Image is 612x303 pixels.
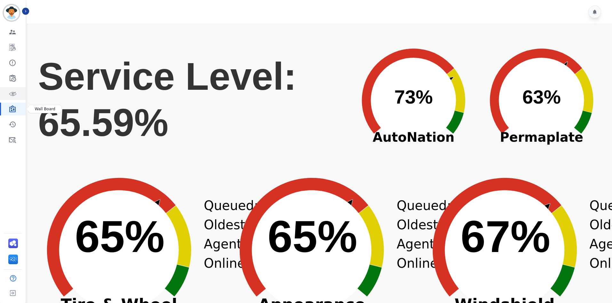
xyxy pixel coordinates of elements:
[394,86,433,108] text: 73%
[350,128,478,147] span: AutoNation
[268,211,357,262] text: 65%
[75,211,165,262] text: 65%
[478,128,606,147] span: Permaplate
[522,86,561,108] text: 63%
[38,55,296,144] text: Service Level: 65.59%
[4,5,19,21] img: Bordered avatar
[461,211,550,262] text: 67%
[37,53,346,138] svg: Service Level: 65.59%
